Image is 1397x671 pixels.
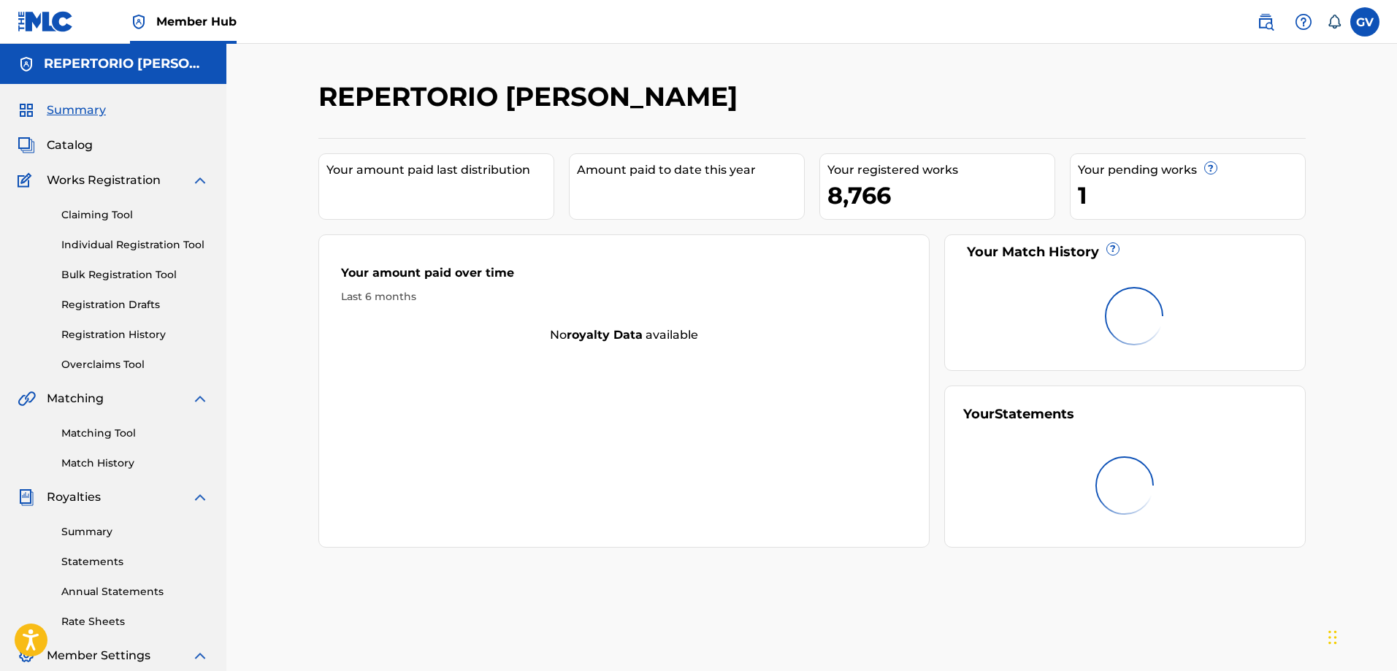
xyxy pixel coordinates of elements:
div: Last 6 months [341,289,908,304]
img: Works Registration [18,172,37,189]
a: Annual Statements [61,584,209,599]
img: MLC Logo [18,11,74,32]
a: Rate Sheets [61,614,209,629]
a: Statements [61,554,209,570]
a: CatalogCatalog [18,137,93,154]
h5: REPERTORIO VEGA [44,55,209,72]
div: Your pending works [1078,161,1305,179]
img: expand [191,172,209,189]
img: Top Rightsholder [130,13,148,31]
span: Matching [47,390,104,407]
img: search [1257,13,1274,31]
a: Matching Tool [61,426,209,441]
iframe: Chat Widget [1324,601,1397,671]
div: User Menu [1350,7,1379,37]
img: Member Settings [18,647,35,664]
div: Your amount paid over time [341,264,908,289]
img: preloader [1095,277,1173,356]
img: Catalog [18,137,35,154]
div: Your Statements [963,404,1074,424]
img: preloader [1086,447,1164,525]
a: Registration History [61,327,209,342]
img: Accounts [18,55,35,73]
div: Your registered works [827,161,1055,179]
div: Help [1289,7,1318,37]
span: ? [1107,243,1119,255]
span: Works Registration [47,172,161,189]
span: Royalties [47,488,101,506]
span: Catalog [47,137,93,154]
img: Summary [18,101,35,119]
img: expand [191,647,209,664]
img: Matching [18,390,36,407]
div: Notifications [1327,15,1341,29]
a: Summary [61,524,209,540]
a: Claiming Tool [61,207,209,223]
strong: royalty data [567,328,643,342]
a: Match History [61,456,209,471]
a: Individual Registration Tool [61,237,209,253]
div: Widget de chat [1324,601,1397,671]
div: 8,766 [827,179,1055,212]
span: Summary [47,101,106,119]
span: ? [1205,162,1217,174]
img: Royalties [18,488,35,506]
div: Your amount paid last distribution [326,161,554,179]
div: Amount paid to date this year [577,161,804,179]
span: Member Hub [156,13,237,30]
a: Bulk Registration Tool [61,267,209,283]
a: SummarySummary [18,101,106,119]
span: Member Settings [47,647,150,664]
a: Public Search [1251,7,1280,37]
div: 1 [1078,179,1305,212]
img: expand [191,390,209,407]
a: Overclaims Tool [61,357,209,372]
div: Arrastrar [1328,616,1337,659]
div: Your Match History [963,242,1287,262]
a: Registration Drafts [61,297,209,313]
img: expand [191,488,209,506]
div: No available [319,326,930,344]
h2: REPERTORIO [PERSON_NAME] [318,80,745,113]
img: help [1295,13,1312,31]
